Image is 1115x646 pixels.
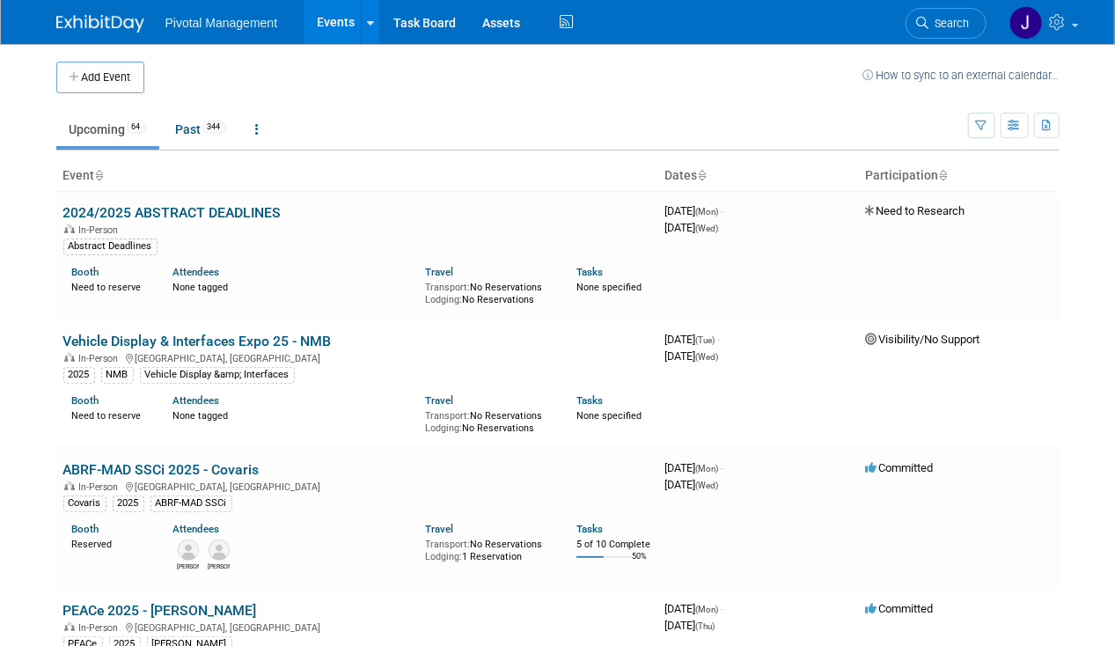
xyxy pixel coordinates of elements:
[425,278,550,305] div: No Reservations No Reservations
[425,407,550,434] div: No Reservations No Reservations
[63,333,332,349] a: Vehicle Display & Interfaces Expo 25 - NMB
[177,561,199,571] div: Melissa Gabello
[425,410,470,422] span: Transport:
[63,620,651,634] div: [GEOGRAPHIC_DATA], [GEOGRAPHIC_DATA]
[172,266,219,278] a: Attendees
[665,333,721,346] span: [DATE]
[165,16,278,30] span: Pivotal Management
[163,113,239,146] a: Past344
[696,621,715,631] span: (Thu)
[64,224,75,233] img: In-Person Event
[172,523,219,535] a: Attendees
[172,394,219,407] a: Attendees
[72,394,99,407] a: Booth
[63,204,282,221] a: 2024/2025 ABSTRACT DEADLINES
[658,161,859,191] th: Dates
[576,394,603,407] a: Tasks
[72,523,99,535] a: Booth
[64,353,75,362] img: In-Person Event
[1009,6,1043,40] img: Jessica Gatton
[866,602,934,615] span: Committed
[63,350,651,364] div: [GEOGRAPHIC_DATA], [GEOGRAPHIC_DATA]
[696,481,719,490] span: (Wed)
[665,602,724,615] span: [DATE]
[576,410,642,422] span: None specified
[696,207,719,217] span: (Mon)
[576,539,651,551] div: 5 of 10 Complete
[172,278,412,294] div: None tagged
[866,461,934,474] span: Committed
[72,266,99,278] a: Booth
[209,540,230,561] img: Sujash Chatterjee
[665,478,719,491] span: [DATE]
[665,461,724,474] span: [DATE]
[72,278,147,294] div: Need to reserve
[425,282,470,293] span: Transport:
[79,224,124,236] span: In-Person
[665,619,715,632] span: [DATE]
[72,407,147,422] div: Need to reserve
[56,161,658,191] th: Event
[79,353,124,364] span: In-Person
[929,17,970,30] span: Search
[101,367,134,383] div: NMB
[665,204,724,217] span: [DATE]
[718,333,721,346] span: -
[127,121,146,134] span: 64
[63,602,257,619] a: PEACe 2025 - [PERSON_NAME]
[696,464,719,473] span: (Mon)
[150,496,232,511] div: ABRF-MAD SSCi
[696,352,719,362] span: (Wed)
[576,523,603,535] a: Tasks
[178,540,199,561] img: Melissa Gabello
[859,161,1060,191] th: Participation
[79,622,124,634] span: In-Person
[63,239,158,254] div: Abstract Deadlines
[63,367,95,383] div: 2025
[140,367,295,383] div: Vehicle Display &amp; Interfaces
[63,461,260,478] a: ABRF-MAD SSCi 2025 - Covaris
[425,539,470,550] span: Transport:
[866,333,980,346] span: Visibility/No Support
[722,204,724,217] span: -
[63,496,106,511] div: Covaris
[202,121,226,134] span: 344
[72,535,147,551] div: Reserved
[722,602,724,615] span: -
[79,481,124,493] span: In-Person
[696,605,719,614] span: (Mon)
[863,69,1060,82] a: How to sync to an external calendar...
[665,221,719,234] span: [DATE]
[425,523,453,535] a: Travel
[665,349,719,363] span: [DATE]
[576,266,603,278] a: Tasks
[64,622,75,631] img: In-Person Event
[425,394,453,407] a: Travel
[56,62,144,93] button: Add Event
[63,479,651,493] div: [GEOGRAPHIC_DATA], [GEOGRAPHIC_DATA]
[172,407,412,422] div: None tagged
[425,266,453,278] a: Travel
[208,561,230,571] div: Sujash Chatterjee
[866,204,965,217] span: Need to Research
[722,461,724,474] span: -
[425,294,462,305] span: Lodging:
[906,8,987,39] a: Search
[95,168,104,182] a: Sort by Event Name
[64,481,75,490] img: In-Person Event
[425,551,462,562] span: Lodging:
[939,168,948,182] a: Sort by Participation Type
[696,224,719,233] span: (Wed)
[632,552,647,576] td: 50%
[425,422,462,434] span: Lodging:
[576,282,642,293] span: None specified
[56,113,159,146] a: Upcoming64
[698,168,707,182] a: Sort by Start Date
[425,535,550,562] div: No Reservations 1 Reservation
[696,335,715,345] span: (Tue)
[56,15,144,33] img: ExhibitDay
[113,496,144,511] div: 2025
